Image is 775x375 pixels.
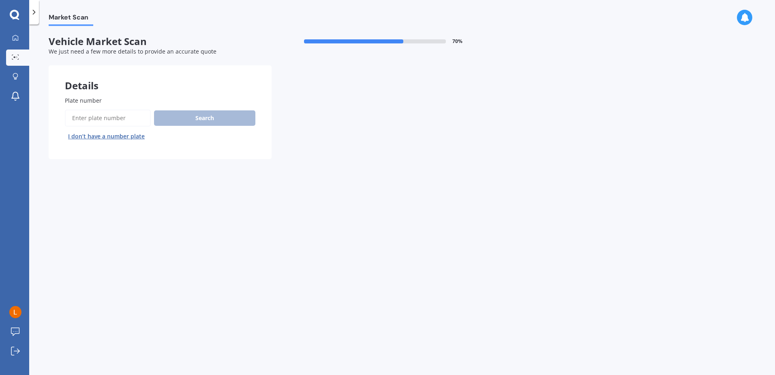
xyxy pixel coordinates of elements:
[65,130,148,143] button: I don’t have a number plate
[49,13,93,24] span: Market Scan
[49,65,272,90] div: Details
[452,39,462,44] span: 70 %
[65,97,102,104] span: Plate number
[65,110,151,127] input: Enter plate number
[9,306,21,318] img: ACg8ocJ93Ja7m5ZM5gRTR8qe_2H7nDJxCT1RUdnV7Fr-85f_iXKFzg=s96-c
[49,36,272,47] span: Vehicle Market Scan
[49,47,216,55] span: We just need a few more details to provide an accurate quote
